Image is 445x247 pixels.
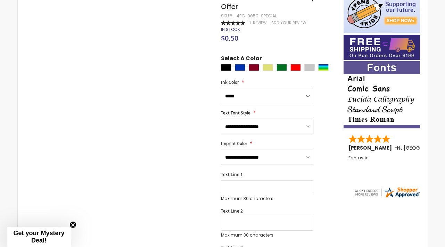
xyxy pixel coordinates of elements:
[250,20,268,25] a: 1 Review
[235,64,245,71] div: Blue
[237,13,277,19] div: 4PG-9050-SPECIAL
[318,64,329,71] div: Assorted
[221,26,240,32] span: In stock
[290,64,301,71] div: Red
[250,20,251,25] span: 1
[221,232,313,238] p: Maximum 30 characters
[13,230,64,244] span: Get your Mystery Deal!
[221,110,250,116] span: Text Font Style
[397,144,403,151] span: NJ
[249,64,259,71] div: Burgundy
[253,20,267,25] span: Review
[354,186,420,199] img: 4pens.com widget logo
[221,141,247,146] span: Imprint Color
[221,79,239,85] span: Ink Color
[354,194,420,200] a: 4pens.com certificate URL
[263,64,273,71] div: Gold
[221,27,240,32] div: Availability
[221,21,245,25] div: 100%
[344,61,420,128] img: font-personalization-examples
[304,64,315,71] div: Silver
[221,55,262,64] span: Select A Color
[348,144,394,151] span: [PERSON_NAME]
[277,64,287,71] div: Green
[221,196,313,201] p: Maximum 30 characters
[271,20,306,25] a: Add Your Review
[348,156,424,170] div: Fantastic
[221,13,234,19] strong: SKU
[221,172,243,177] span: Text Line 1
[221,208,243,214] span: Text Line 2
[221,33,238,43] span: $0.50
[221,64,231,71] div: Black
[344,35,420,60] img: Free shipping on orders over $199
[7,227,71,247] div: Get your Mystery Deal!Close teaser
[69,221,76,228] button: Close teaser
